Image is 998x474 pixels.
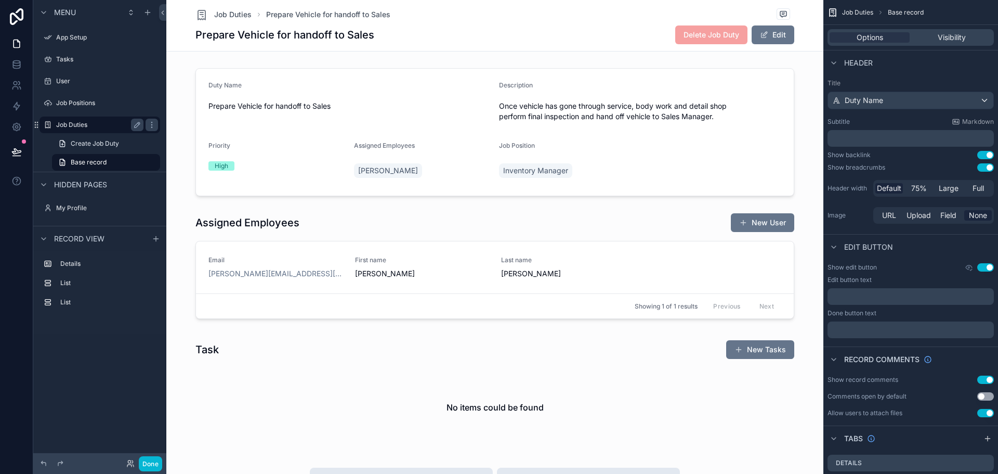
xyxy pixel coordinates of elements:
a: Markdown [952,118,994,126]
label: List [60,298,156,306]
span: None [969,210,987,221]
button: Edit [752,25,794,44]
span: URL [882,210,896,221]
label: My Profile [56,204,158,212]
span: Field [940,210,956,221]
span: Large [939,183,958,194]
span: Record view [54,234,104,244]
div: scrollable content [33,251,166,321]
label: Title [828,79,994,87]
div: scrollable content [828,288,994,305]
span: Job Duties [214,9,252,20]
button: Duty Name [828,92,994,109]
span: Default [877,183,901,194]
div: Comments open by default [828,392,907,401]
span: Base record [888,8,924,17]
label: User [56,77,158,85]
span: Upload [907,210,931,221]
label: Image [828,211,869,220]
a: Tasks [40,51,160,68]
span: Create Job Duty [71,139,119,148]
label: Details [60,260,156,268]
span: Edit button [844,242,893,252]
div: scrollable content [828,322,994,338]
a: Job Duties [195,8,252,21]
span: Job Duties [842,8,873,17]
a: App Setup [40,29,160,46]
div: Show record comments [828,376,898,384]
span: Header [844,58,873,68]
a: Base record [52,154,160,171]
a: Prepare Vehicle for handoff to Sales [266,9,390,20]
label: Tasks [56,55,158,63]
span: Menu [54,7,76,18]
label: App Setup [56,33,158,42]
a: Job Positions [40,95,160,111]
span: Tabs [844,433,863,444]
a: Job Duties [40,117,160,133]
span: Options [857,32,883,43]
label: Show edit button [828,263,877,272]
button: Done [139,456,162,471]
a: Create Job Duty [52,135,160,152]
label: Job Positions [56,99,158,107]
label: Subtitle [828,118,850,126]
a: User [40,73,160,89]
span: Markdown [962,118,994,126]
label: List [60,279,156,287]
label: Job Duties [56,121,139,129]
div: Show backlink [828,151,871,159]
span: Full [973,183,984,194]
div: Allow users to attach files [828,409,902,417]
label: Edit button text [828,276,872,284]
span: Base record [71,158,107,166]
h1: Prepare Vehicle for handoff to Sales [195,28,374,42]
label: Done button text [828,309,876,317]
div: Show breadcrumbs [828,163,885,172]
span: 75% [911,183,927,194]
label: Header width [828,184,869,193]
span: Record comments [844,354,920,365]
a: My Profile [40,200,160,216]
span: Visibility [938,32,966,43]
span: Duty Name [845,95,883,106]
span: Hidden pages [54,180,107,190]
div: scrollable content [828,130,994,147]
